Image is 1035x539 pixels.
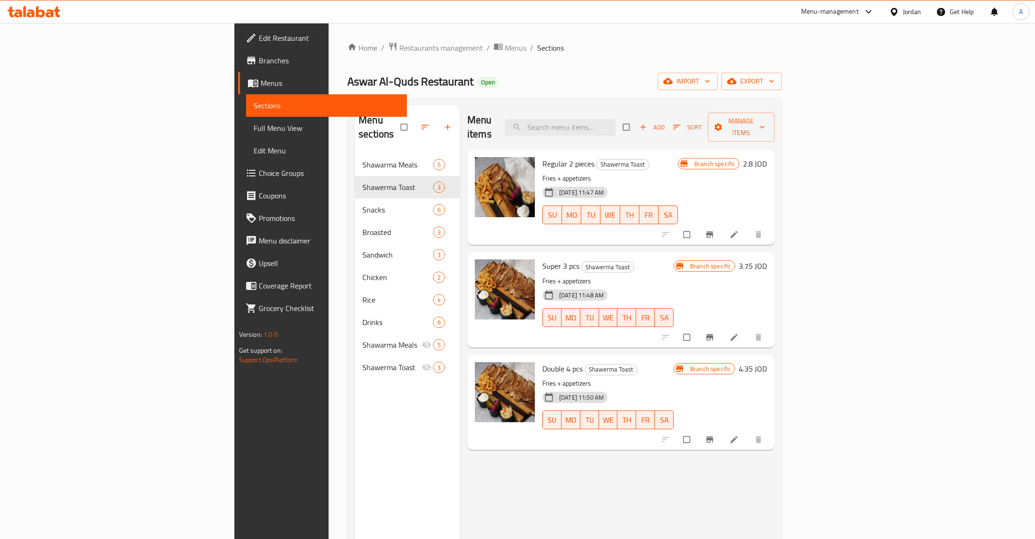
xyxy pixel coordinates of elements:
span: [DATE] 11:47 AM [555,188,607,197]
span: 2 [434,273,444,282]
h6: 3.75 JOD [739,259,767,273]
h6: 4.35 JOD [739,362,767,375]
a: Sections [246,94,407,117]
button: SA [659,205,678,224]
span: Sections [537,42,564,53]
div: items [433,227,445,238]
button: TU [580,308,599,327]
div: items [433,294,445,305]
span: export [729,76,774,87]
svg: Inactive section [422,363,431,372]
button: TH [620,205,639,224]
div: items [433,272,445,283]
button: import [658,73,718,90]
nav: Menu sections [355,150,460,382]
span: Select to update [678,226,697,243]
a: Full Menu View [246,117,407,139]
a: Menus [494,42,526,54]
span: TH [621,311,632,325]
span: Branch specific [690,159,739,168]
div: Sandwich3 [355,243,460,266]
a: Restaurants management [388,42,483,54]
div: Shawerma Toast [362,362,422,373]
button: MO [562,410,580,429]
span: Get support on: [239,344,282,357]
div: Broasted [362,227,433,238]
span: 6 [434,318,444,327]
span: Select section [617,118,637,136]
span: 3 [434,228,444,237]
div: Chicken2 [355,266,460,288]
span: Menu disclaimer [259,235,400,246]
a: Menus [238,72,407,94]
div: Shawerma Toast3 [355,176,460,198]
div: Shawerma Toast [581,261,634,273]
img: Regular 2 pieces [475,157,535,217]
button: SU [542,205,562,224]
span: TU [585,208,597,222]
span: Select to update [678,328,697,346]
span: FR [640,413,651,427]
span: 1.0.0 [263,328,278,341]
span: A [1019,7,1023,17]
span: Promotions [259,213,400,224]
span: SU [547,311,558,325]
p: Fries + appetizers [542,173,678,184]
button: SA [655,410,674,429]
span: Branch specific [686,262,735,271]
div: items [433,317,445,328]
a: Coupons [238,184,407,207]
span: SU [547,208,558,222]
button: MO [562,205,581,224]
span: WE [603,311,614,325]
li: / [487,42,490,53]
span: Sections [254,100,400,111]
span: WE [603,413,614,427]
a: Edit Menu [246,139,407,162]
span: Super 3 pcs [542,259,579,273]
a: Edit Restaurant [238,27,407,49]
span: Full Menu View [254,122,400,134]
span: Shawerma Toast [597,159,649,170]
a: Choice Groups [238,162,407,184]
span: Regular 2 pieces [542,157,594,171]
span: Restaurants management [399,42,483,53]
span: MO [565,311,577,325]
div: Shawarma Meals5 [355,334,460,356]
div: items [433,249,445,260]
span: Sort [673,122,702,133]
button: Branch-specific-item [699,429,722,450]
button: TH [617,308,636,327]
span: Shawerma Toast [362,182,433,193]
button: delete [748,224,771,245]
span: SA [659,311,670,325]
div: items [433,204,445,215]
span: import [665,76,710,87]
div: Drinks6 [355,311,460,334]
span: Sandwich [362,249,433,260]
a: Menu disclaimer [238,229,407,252]
span: Aswar Al-Quds Restaurant [347,71,473,92]
span: Shawerma Toast [585,364,637,375]
div: Jordan [903,7,921,17]
span: Rice [362,294,433,305]
span: Branch specific [686,364,735,373]
span: Edit Restaurant [259,32,400,44]
div: Open [477,77,499,88]
svg: Inactive section [422,340,431,349]
nav: breadcrumb [347,42,782,54]
span: 3 [434,363,444,372]
button: Add [637,120,667,135]
a: Promotions [238,207,407,229]
span: MO [566,208,577,222]
img: Super 3 pcs [475,259,535,319]
button: SU [542,308,562,327]
div: Chicken [362,272,433,283]
span: SA [659,413,670,427]
span: 4 [434,296,444,304]
a: Upsell [238,252,407,274]
button: Add section [437,117,460,137]
span: Choice Groups [259,167,400,179]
